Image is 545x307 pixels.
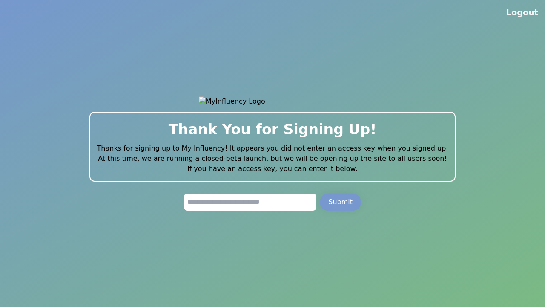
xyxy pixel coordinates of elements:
h2: Thank You for Signing Up! [97,119,448,140]
button: Submit [320,194,361,211]
button: Logout [506,7,538,19]
p: At this time, we are running a closed-beta launch, but we will be opening up the site to all user... [97,153,448,164]
img: MyInfluency Logo [199,96,347,107]
p: If you have an access key, you can enter it below: [97,164,448,174]
div: Submit [328,197,353,207]
p: Thanks for signing up to My Influency! It appears you did not enter an access key when you signed... [97,143,448,153]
